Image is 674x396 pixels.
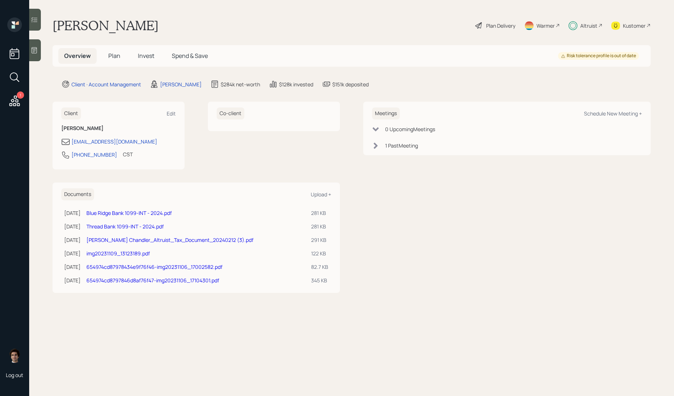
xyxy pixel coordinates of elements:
[217,107,244,119] h6: Co-client
[86,263,222,270] a: 654974cd87978434e9f76f46-img20231106_17002582.pdf
[311,277,328,284] div: 345 KB
[123,150,133,158] div: CST
[86,223,164,230] a: Thread Bank 1099-INT - 2024.pdf
[17,91,24,99] div: 1
[221,81,260,88] div: $284k net-worth
[311,250,328,257] div: 122 KB
[372,107,400,119] h6: Meetings
[332,81,369,88] div: $151k deposited
[64,236,81,244] div: [DATE]
[64,263,81,271] div: [DATE]
[279,81,313,88] div: $128k invested
[486,22,515,30] div: Plan Delivery
[64,250,81,257] div: [DATE]
[6,372,23,379] div: Log out
[172,52,208,60] span: Spend & Save
[61,188,94,200] h6: Documents
[311,236,328,244] div: 291 KB
[64,52,91,60] span: Overview
[311,191,331,198] div: Upload +
[86,209,172,216] a: Blue Ridge Bank 1099-INT - 2024.pdf
[561,53,636,59] div: Risk tolerance profile is out of date
[61,125,176,132] h6: [PERSON_NAME]
[385,142,418,149] div: 1 Past Meeting
[71,81,141,88] div: Client · Account Management
[64,209,81,217] div: [DATE]
[623,22,646,30] div: Kustomer
[311,263,328,271] div: 82.7 KB
[61,107,81,119] h6: Client
[385,125,435,133] div: 0 Upcoming Meeting s
[64,277,81,284] div: [DATE]
[7,348,22,363] img: harrison-schaefer-headshot-2.png
[160,81,202,88] div: [PERSON_NAME]
[580,22,597,30] div: Altruist
[311,209,328,217] div: 281 KB
[71,138,157,145] div: [EMAIL_ADDRESS][DOMAIN_NAME]
[584,110,642,117] div: Schedule New Meeting +
[71,151,117,158] div: [PHONE_NUMBER]
[64,223,81,230] div: [DATE]
[53,17,159,34] h1: [PERSON_NAME]
[138,52,154,60] span: Invest
[86,250,150,257] a: img20231109_13123189.pdf
[86,236,253,243] a: [PERSON_NAME] Chandler_Altruist_Tax_Document_20240212 (3).pdf
[86,277,219,284] a: 654974cd8797846d8af76f47-img20231106_17104301.pdf
[537,22,555,30] div: Warmer
[311,223,328,230] div: 281 KB
[167,110,176,117] div: Edit
[108,52,120,60] span: Plan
